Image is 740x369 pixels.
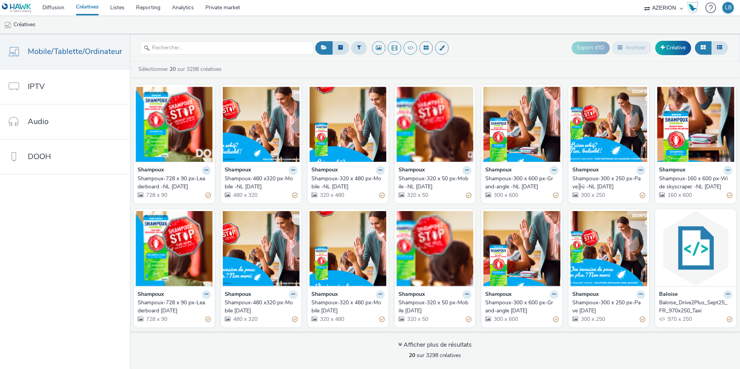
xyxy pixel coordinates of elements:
[657,211,734,286] img: Baloise_Drive2Plus_Sept25_FR_970x250_Taxi visual
[399,299,469,315] div: Shampoux-320 x 50 px-Mobile [DATE]
[397,87,474,162] img: Shampoux-320 x 50 px-Mobile -NL Sept25 visual
[485,175,558,191] a: Shampoux-300 x 600 px-Grand-angle -NL [DATE]
[485,175,555,191] div: Shampoux-300 x 600 px-Grand-angle -NL [DATE]
[138,299,208,315] div: Shampoux-728 x 90 px-Leaderboard [DATE]
[640,315,645,324] div: Partiellement valide
[483,211,560,286] img: Shampoux-300 x 600 px-Grand-angle FR Sept25 visual
[727,315,732,324] div: Partiellement valide
[399,166,425,175] strong: Shampoux
[572,299,646,315] a: Shampoux-300 x 250 px-Pave [DATE]
[138,65,225,73] a: Sélectionner sur 3298 créatives
[570,211,647,286] img: Shampoux-300 x 250 px-Pave FR Sept25 visual
[138,290,164,299] strong: Shampoux
[572,42,610,54] button: Export d'ID
[28,151,51,162] span: DOOH
[319,315,344,323] span: 320 x 480
[572,166,599,175] strong: Shampoux
[225,299,295,315] div: Shampoux-480 x320 px-Mobile [DATE]
[311,290,338,299] strong: Shampoux
[570,87,647,162] img: Shampoux-300 x 250 px-Pave╠ü -NL Sept25 visual
[223,87,300,162] img: Shampoux-480 x320 px-Mobile -NL Sept25 visual
[170,65,176,73] strong: 20
[572,290,599,299] strong: Shampoux
[667,191,692,199] span: 160 x 600
[399,175,472,191] a: Shampoux-320 x 50 px-Mobile -NL [DATE]
[655,41,691,55] a: Créative
[553,315,558,324] div: Partiellement valide
[659,175,732,191] a: Shampoux-160 x 600 px-Wide skyscraper -NL [DATE]
[659,166,685,175] strong: Shampoux
[399,175,469,191] div: Shampoux-320 x 50 px-Mobile -NL [DATE]
[232,191,257,199] span: 480 x 320
[466,191,471,200] div: Partiellement valide
[640,191,645,200] div: Partiellement valide
[612,41,651,54] button: Archiver
[572,175,646,191] a: Shampoux-300 x 250 px-Pave╠ü -NL [DATE]
[659,299,729,315] div: Baloise_Drive2Plus_Sept25_FR_970x250_Taxi
[397,211,474,286] img: Shampoux-320 x 50 px-Mobile FR Sept25 visual
[659,299,732,315] a: Baloise_Drive2Plus_Sept25_FR_970x250_Taxi
[2,3,32,13] img: undefined Logo
[4,21,12,29] img: mobile
[205,315,211,324] div: Partiellement valide
[309,87,387,162] img: Shampoux-320 x 480 px-Mobile -NL Sept25 visual
[145,315,167,323] span: 728 x 90
[406,315,428,323] span: 320 x 50
[138,175,211,191] a: Shampoux-728 x 90 px-Leaderboard -NL [DATE]
[225,290,251,299] strong: Shampoux
[28,46,122,57] span: Mobile/Tablette/Ordinateur
[687,2,701,14] a: Hawk Academy
[409,352,415,359] strong: 20
[398,340,472,349] div: Afficher plus de résultats
[580,315,605,323] span: 300 x 250
[493,191,518,199] span: 300 x 600
[485,299,555,315] div: Shampoux-300 x 600 px-Grand-angle [DATE]
[485,290,511,299] strong: Shampoux
[311,175,385,191] a: Shampoux-320 x 480 px-Mobile -NL [DATE]
[232,315,257,323] span: 480 x 320
[145,191,167,199] span: 728 x 90
[225,175,295,191] div: Shampoux-480 x320 px-Mobile -NL [DATE]
[28,116,49,127] span: Audio
[28,81,45,92] span: IPTV
[311,175,382,191] div: Shampoux-320 x 480 px-Mobile -NL [DATE]
[409,352,461,359] span: sur 3298 créatives
[466,315,471,324] div: Partiellement valide
[138,175,208,191] div: Shampoux-728 x 90 px-Leaderboard -NL [DATE]
[138,166,164,175] strong: Shampoux
[292,315,298,324] div: Partiellement valide
[379,191,385,200] div: Partiellement valide
[136,87,213,162] img: Shampoux-728 x 90 px-Leaderboard -NL Sept25 visual
[659,175,729,191] div: Shampoux-160 x 600 px-Wide skyscraper -NL [DATE]
[493,315,518,323] span: 300 x 600
[572,175,642,191] div: Shampoux-300 x 250 px-Pave╠ü -NL [DATE]
[485,166,511,175] strong: Shampoux
[311,166,338,175] strong: Shampoux
[223,211,300,286] img: Shampoux-480 x320 px-Mobile FR Sept25 visual
[659,290,678,299] strong: Baloise
[311,299,382,315] div: Shampoux-320 x 480 px-Mobile [DATE]
[727,191,732,200] div: Partiellement valide
[309,211,387,286] img: Shampoux-320 x 480 px-Mobile FR Sept25 visual
[292,191,298,200] div: Partiellement valide
[225,299,298,315] a: Shampoux-480 x320 px-Mobile [DATE]
[725,2,732,13] div: LB
[483,87,560,162] img: Shampoux-300 x 600 px-Grand-angle -NL Sept25 visual
[485,299,558,315] a: Shampoux-300 x 600 px-Grand-angle [DATE]
[138,299,211,315] a: Shampoux-728 x 90 px-Leaderboard [DATE]
[657,87,734,162] img: Shampoux-160 x 600 px-Wide skyscraper -NL Sept25 visual
[695,41,711,54] button: Grille
[379,315,385,324] div: Partiellement valide
[225,166,251,175] strong: Shampoux
[667,315,692,323] span: 970 x 250
[140,41,313,55] input: Rechercher...
[205,191,211,200] div: Partiellement valide
[399,290,425,299] strong: Shampoux
[406,191,428,199] span: 320 x 50
[580,191,605,199] span: 300 x 250
[553,191,558,200] div: Partiellement valide
[319,191,344,199] span: 320 x 480
[687,2,698,14] img: Hawk Academy
[711,41,728,54] button: Liste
